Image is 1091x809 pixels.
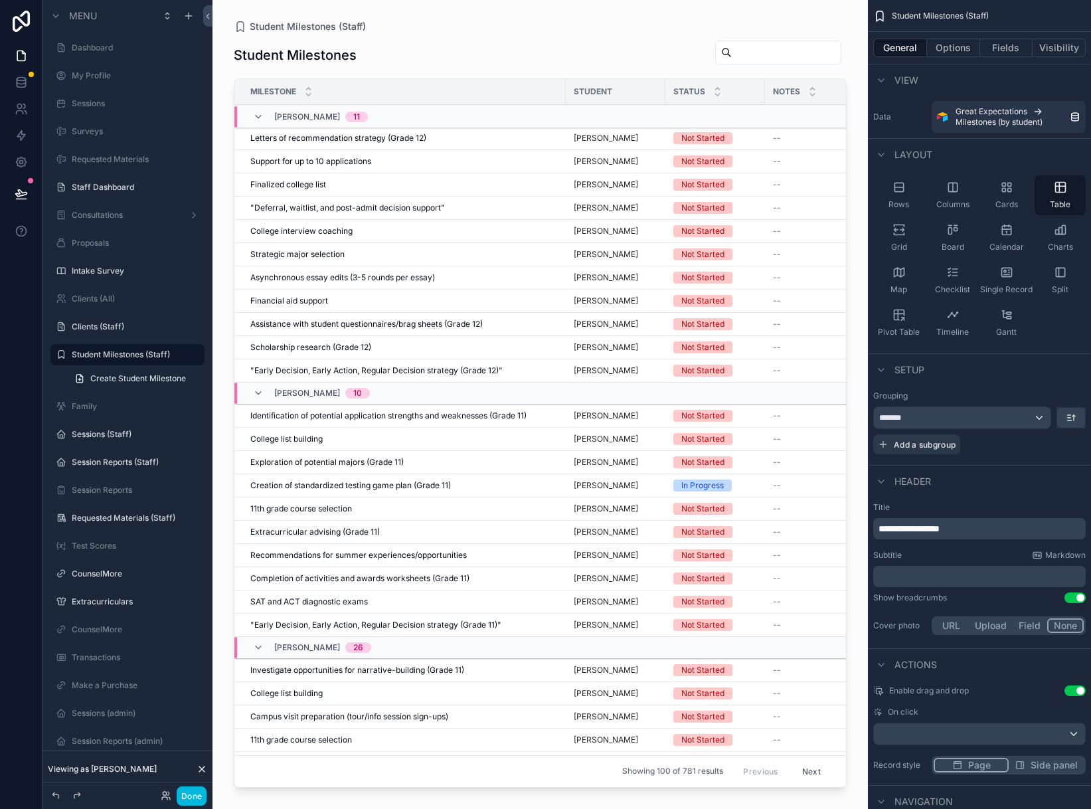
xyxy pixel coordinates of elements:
[873,260,924,300] button: Map
[177,786,207,806] button: Done
[989,242,1024,252] span: Calendar
[968,759,991,772] span: Page
[894,440,956,450] span: Add a subgroup
[1048,242,1073,252] span: Charts
[353,388,362,399] div: 10
[873,434,960,454] button: Add a subgroup
[72,485,197,495] label: Session Reports
[72,266,197,276] label: Intake Survey
[995,199,1018,210] span: Cards
[72,321,197,332] label: Clients (Staff)
[1035,260,1086,300] button: Split
[353,112,360,122] div: 11
[353,642,363,653] div: 26
[894,658,937,672] span: Actions
[72,70,197,81] label: My Profile
[873,391,908,401] label: Grouping
[72,98,197,109] label: Sessions
[72,541,197,551] a: Test Scores
[932,101,1086,133] a: Great ExpectationsMilestones (by student)
[1045,550,1086,561] span: Markdown
[72,210,178,221] label: Consultations
[937,112,948,122] img: Airtable Logo
[72,736,197,747] label: Session Reports (admin)
[894,475,931,488] span: Header
[72,349,197,360] label: Student Milestones (Staff)
[72,238,197,248] a: Proposals
[873,39,927,57] button: General
[873,303,924,343] button: Pivot Table
[873,566,1086,587] div: scrollable content
[274,642,340,653] span: [PERSON_NAME]
[894,74,918,87] span: View
[927,303,978,343] button: Timeline
[878,327,920,337] span: Pivot Table
[891,242,907,252] span: Grid
[873,518,1086,539] div: scrollable content
[72,429,197,440] label: Sessions (Staff)
[1031,759,1078,772] span: Side panel
[1047,618,1084,633] button: None
[72,43,197,53] label: Dashboard
[793,761,830,782] button: Next
[981,260,1032,300] button: Single Record
[72,624,197,635] label: CounselMore
[574,86,612,97] span: Student
[773,86,800,97] span: Notes
[980,284,1033,295] span: Single Record
[927,39,980,57] button: Options
[981,218,1032,258] button: Calendar
[934,618,969,633] button: URL
[927,218,978,258] button: Board
[890,284,907,295] span: Map
[980,39,1033,57] button: Fields
[72,401,197,412] label: Family
[942,242,964,252] span: Board
[981,303,1032,343] button: Gantt
[72,457,197,468] a: Session Reports (Staff)
[48,764,157,774] span: Viewing as [PERSON_NAME]
[72,596,197,607] label: Extracurriculars
[1052,284,1068,295] span: Split
[72,154,197,165] label: Requested Materials
[673,86,705,97] span: Status
[72,513,197,523] label: Requested Materials (Staff)
[873,620,926,631] label: Cover photo
[873,760,926,770] label: Record style
[72,680,197,691] label: Make a Purchase
[72,182,197,193] a: Staff Dashboard
[1032,550,1086,561] a: Markdown
[873,175,924,215] button: Rows
[1050,199,1070,210] span: Table
[936,199,969,210] span: Columns
[892,11,989,21] span: Student Milestones (Staff)
[956,106,1027,117] span: Great Expectations
[72,126,197,137] label: Surveys
[996,327,1017,337] span: Gantt
[981,175,1032,215] button: Cards
[72,569,197,579] label: CounselMore
[622,766,723,777] span: Showing 100 of 781 results
[1035,218,1086,258] button: Charts
[72,708,197,719] label: Sessions (admin)
[936,327,969,337] span: Timeline
[969,618,1013,633] button: Upload
[90,373,186,384] span: Create Student Milestone
[927,175,978,215] button: Columns
[894,148,932,161] span: Layout
[889,685,969,696] span: Enable drag and drop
